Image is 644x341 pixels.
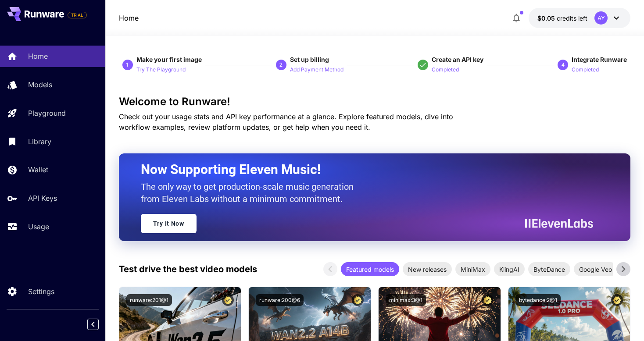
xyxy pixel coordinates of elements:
[386,294,426,306] button: minimax:3@1
[28,164,48,175] p: Wallet
[119,263,257,276] p: Test drive the best video models
[68,10,87,20] span: Add your payment card to enable full platform functionality.
[141,181,360,205] p: The only way to get production-scale music generation from Eleven Labs without a minimum commitment.
[528,265,570,274] span: ByteDance
[537,14,557,22] span: $0.05
[94,316,105,332] div: Collapse sidebar
[68,12,86,18] span: TRIAL
[528,262,570,276] div: ByteDance
[572,56,627,63] span: Integrate Runware
[455,262,490,276] div: MiniMax
[28,79,52,90] p: Models
[28,286,54,297] p: Settings
[28,51,48,61] p: Home
[403,262,452,276] div: New releases
[341,265,399,274] span: Featured models
[256,294,304,306] button: runware:200@6
[28,136,51,147] p: Library
[352,294,364,306] button: Certified Model – Vetted for best performance and includes a commercial license.
[136,56,202,63] span: Make your first image
[572,66,599,74] p: Completed
[537,14,587,23] div: $0.05
[28,108,66,118] p: Playground
[119,13,139,23] nav: breadcrumb
[119,96,631,108] h3: Welcome to Runware!
[432,56,483,63] span: Create an API key
[515,294,561,306] button: bytedance:2@1
[432,64,459,75] button: Completed
[87,319,99,330] button: Collapse sidebar
[28,221,49,232] p: Usage
[136,64,186,75] button: Try The Playground
[482,294,494,306] button: Certified Model – Vetted for best performance and includes a commercial license.
[136,66,186,74] p: Try The Playground
[222,294,234,306] button: Certified Model – Vetted for best performance and includes a commercial license.
[126,61,129,69] p: 1
[290,56,329,63] span: Set up billing
[529,8,630,28] button: $0.05AY
[119,112,453,131] span: Check out your usage stats and API key performance at a glance. Explore featured models, dive int...
[126,294,172,306] button: runware:201@1
[119,13,139,23] a: Home
[141,214,197,233] a: Try It Now
[432,66,459,74] p: Completed
[574,262,617,276] div: Google Veo
[403,265,452,274] span: New releases
[290,66,343,74] p: Add Payment Method
[141,161,587,178] h2: Now Supporting Eleven Music!
[290,64,343,75] button: Add Payment Method
[455,265,490,274] span: MiniMax
[279,61,283,69] p: 2
[572,64,599,75] button: Completed
[28,193,57,203] p: API Keys
[557,14,587,22] span: credits left
[341,262,399,276] div: Featured models
[562,61,565,69] p: 4
[594,11,608,25] div: AY
[574,265,617,274] span: Google Veo
[611,294,623,306] button: Certified Model – Vetted for best performance and includes a commercial license.
[494,265,525,274] span: KlingAI
[494,262,525,276] div: KlingAI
